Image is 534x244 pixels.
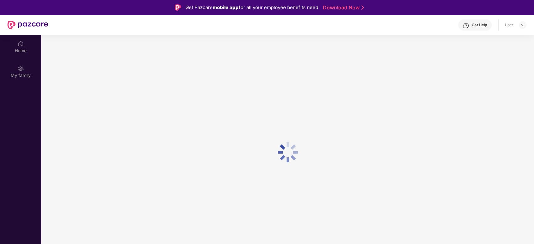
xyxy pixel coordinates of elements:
div: User [505,23,513,28]
div: Get Pazcare for all your employee benefits need [185,4,318,11]
img: New Pazcare Logo [8,21,48,29]
img: svg+xml;base64,PHN2ZyBpZD0iRHJvcGRvd24tMzJ4MzIiIHhtbG5zPSJodHRwOi8vd3d3LnczLm9yZy8yMDAwL3N2ZyIgd2... [520,23,525,28]
img: svg+xml;base64,PHN2ZyBpZD0iSGVscC0zMngzMiIgeG1sbnM9Imh0dHA6Ly93d3cudzMub3JnLzIwMDAvc3ZnIiB3aWR0aD... [463,23,469,29]
strong: mobile app [213,4,239,10]
a: Download Now [323,4,362,11]
img: svg+xml;base64,PHN2ZyB3aWR0aD0iMjAiIGhlaWdodD0iMjAiIHZpZXdCb3g9IjAgMCAyMCAyMCIgZmlsbD0ibm9uZSIgeG... [18,65,24,72]
div: Get Help [472,23,487,28]
img: Logo [175,4,181,11]
img: svg+xml;base64,PHN2ZyBpZD0iSG9tZSIgeG1sbnM9Imh0dHA6Ly93d3cudzMub3JnLzIwMDAvc3ZnIiB3aWR0aD0iMjAiIG... [18,41,24,47]
img: Stroke [361,4,364,11]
